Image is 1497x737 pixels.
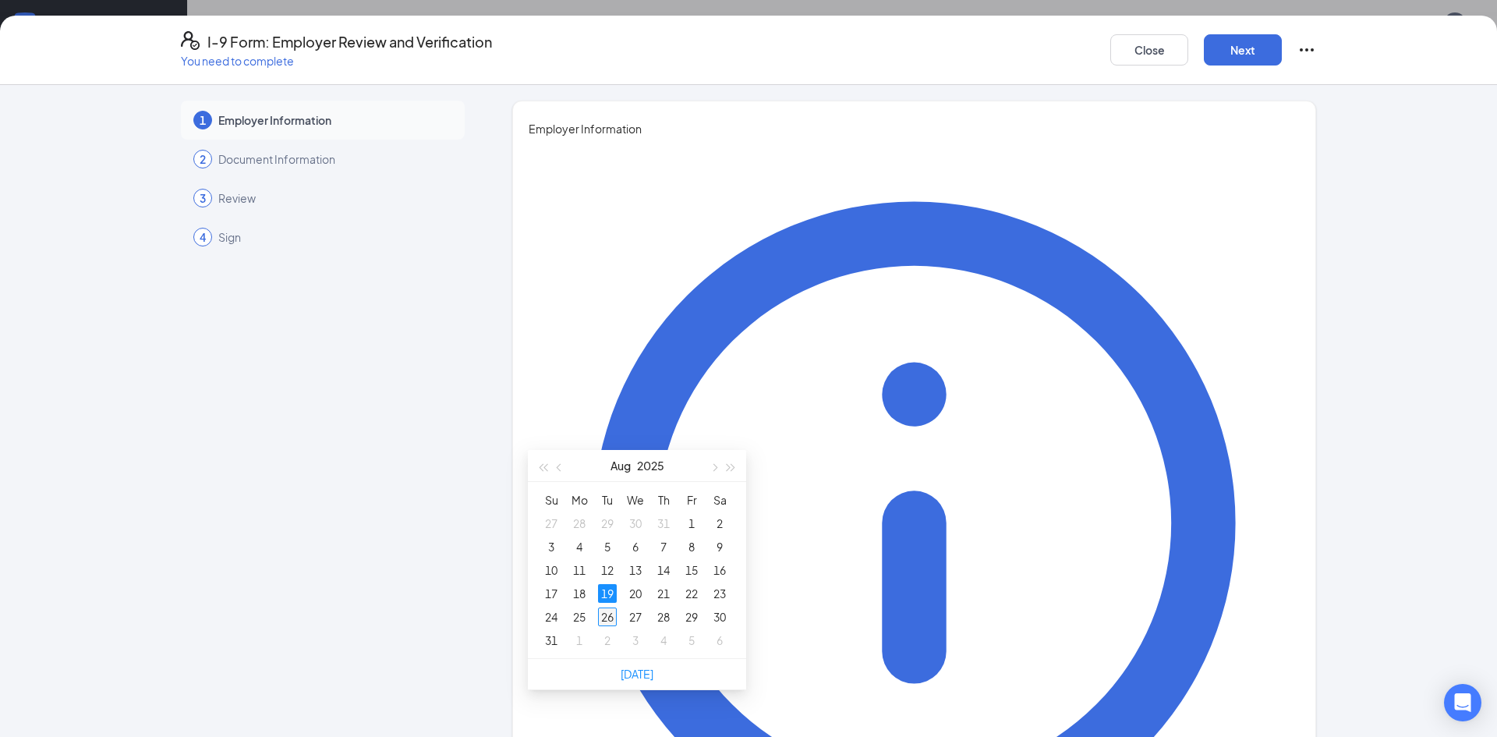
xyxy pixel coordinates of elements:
td: 2025-08-13 [621,558,649,582]
td: 2025-08-06 [621,535,649,558]
div: Open Intercom Messenger [1444,684,1481,721]
p: You need to complete [181,53,492,69]
div: 28 [570,514,589,533]
div: 3 [542,537,561,556]
div: 30 [710,608,729,626]
div: 25 [570,608,589,626]
div: 30 [626,514,645,533]
td: 2025-07-29 [593,512,621,535]
div: 1 [682,514,701,533]
div: 7 [654,537,673,556]
div: 11 [570,561,589,579]
td: 2025-08-08 [678,535,706,558]
div: 21 [654,584,673,603]
th: Mo [565,488,593,512]
td: 2025-08-23 [706,582,734,605]
th: Tu [593,488,621,512]
span: 3 [200,190,206,206]
td: 2025-09-04 [649,629,678,652]
td: 2025-09-05 [678,629,706,652]
div: 27 [626,608,645,626]
span: Employer Information [218,112,449,128]
svg: Ellipses [1297,41,1316,59]
td: 2025-08-17 [537,582,565,605]
td: 2025-08-10 [537,558,565,582]
td: 2025-08-18 [565,582,593,605]
td: 2025-07-28 [565,512,593,535]
div: 22 [682,584,701,603]
div: 13 [626,561,645,579]
td: 2025-08-24 [537,605,565,629]
div: 15 [682,561,701,579]
td: 2025-08-28 [649,605,678,629]
div: 1 [570,631,589,650]
div: 16 [710,561,729,579]
th: Sa [706,488,734,512]
div: 31 [654,514,673,533]
div: 23 [710,584,729,603]
div: 5 [598,537,617,556]
div: 6 [626,537,645,556]
td: 2025-08-20 [621,582,649,605]
td: 2025-08-07 [649,535,678,558]
div: 19 [598,584,617,603]
td: 2025-09-01 [565,629,593,652]
td: 2025-08-02 [706,512,734,535]
td: 2025-08-21 [649,582,678,605]
div: 29 [682,608,701,626]
td: 2025-08-26 [593,605,621,629]
td: 2025-09-03 [621,629,649,652]
div: 18 [570,584,589,603]
td: 2025-07-31 [649,512,678,535]
th: Th [649,488,678,512]
div: 27 [542,514,561,533]
div: 2 [598,631,617,650]
th: Fr [678,488,706,512]
div: 14 [654,561,673,579]
td: 2025-08-22 [678,582,706,605]
div: 10 [542,561,561,579]
button: Close [1110,34,1188,66]
td: 2025-08-19 [593,582,621,605]
td: 2025-08-27 [621,605,649,629]
div: 3 [626,631,645,650]
td: 2025-09-06 [706,629,734,652]
td: 2025-08-30 [706,605,734,629]
td: 2025-08-05 [593,535,621,558]
td: 2025-07-27 [537,512,565,535]
svg: FormI9EVerifyIcon [181,31,200,50]
button: Next [1204,34,1282,66]
th: Su [537,488,565,512]
div: 9 [710,537,729,556]
td: 2025-07-30 [621,512,649,535]
span: 2 [200,151,206,167]
td: 2025-08-04 [565,535,593,558]
h4: I-9 Form: Employer Review and Verification [207,31,492,53]
td: 2025-08-09 [706,535,734,558]
span: 1 [200,112,206,128]
span: Document Information [218,151,449,167]
span: Employer Information [529,120,1300,137]
div: 8 [682,537,701,556]
div: 29 [598,514,617,533]
div: 4 [654,631,673,650]
div: 12 [598,561,617,579]
td: 2025-08-14 [649,558,678,582]
div: 28 [654,608,673,626]
div: 17 [542,584,561,603]
td: 2025-08-16 [706,558,734,582]
div: 6 [710,631,729,650]
div: 4 [570,537,589,556]
td: 2025-08-15 [678,558,706,582]
button: 2025 [637,450,664,481]
div: 26 [598,608,617,626]
span: Review [218,190,449,206]
a: [DATE] [621,667,653,681]
th: We [621,488,649,512]
div: 20 [626,584,645,603]
div: 5 [682,631,701,650]
button: Aug [610,450,631,481]
td: 2025-08-01 [678,512,706,535]
span: 4 [200,229,206,245]
td: 2025-08-29 [678,605,706,629]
